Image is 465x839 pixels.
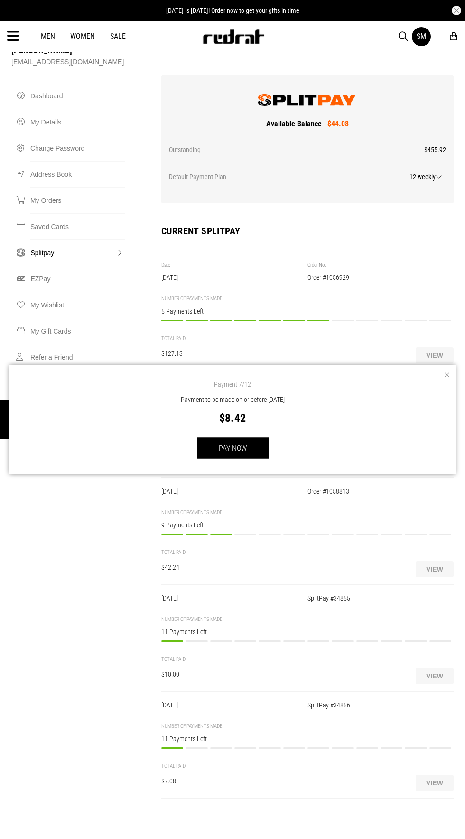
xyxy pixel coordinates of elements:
[161,509,454,516] div: NUMBER OF PAYMENTS MADE
[424,146,446,153] span: $455.92
[161,723,454,730] div: NUMBER OF PAYMENTS MADE
[161,701,307,709] div: [DATE]
[161,521,204,529] span: 9 Payments Left
[30,83,125,109] a: Dashboard
[161,274,307,281] div: [DATE]
[416,347,454,363] button: View
[30,109,125,135] a: My Details
[30,318,125,344] a: My Gift Cards
[166,7,299,14] span: [DATE] is [DATE]! Order now to get your gifts in time
[30,187,125,213] a: My Orders
[161,487,307,495] div: [DATE]
[25,396,440,403] div: Payment to be made on or before [DATE]
[161,563,202,580] div: $42.24
[161,307,204,315] span: 5 Payments Left
[161,335,454,343] div: TOTAL PAID
[416,775,454,791] button: View
[25,381,440,388] div: Payment 7/12
[41,32,55,41] a: Men
[7,405,17,434] span: $20 Off
[416,561,454,577] button: View
[161,594,307,602] div: [DATE]
[25,411,440,426] div: $8.42
[161,735,207,743] span: 11 Payments Left
[30,161,125,187] a: Address Book
[322,119,349,128] span: $44.08
[161,616,454,623] div: NUMBER OF PAYMENTS MADE
[409,173,442,181] span: 12 weekly
[11,56,124,67] div: [EMAIL_ADDRESS][DOMAIN_NAME]
[161,777,202,793] div: $7.08
[30,344,125,370] a: Refer a Friend
[169,136,446,163] div: Outstanding
[11,83,125,396] nav: Account
[161,628,207,636] span: 11 Payments Left
[161,350,202,366] div: $127.13
[417,32,426,41] div: SM
[169,119,446,136] div: Available Balance
[30,213,125,239] a: Saved Cards
[307,594,454,602] div: SplitPay #34855
[307,487,454,495] div: Order #1058813
[161,763,454,770] div: TOTAL PAID
[70,32,95,41] a: Women
[307,262,454,269] div: Order No.
[161,670,202,686] div: $10.00
[30,266,125,292] a: EZPay
[169,163,446,196] div: Default Payment Plan
[202,29,265,44] img: Redrat logo
[30,239,125,266] a: Splitpay
[197,437,269,458] button: PAY NOW
[307,274,454,281] div: Order #1056929
[110,32,126,41] a: Sale
[8,4,36,32] button: Open LiveChat chat widget
[161,656,454,663] div: TOTAL PAID
[161,296,454,303] div: NUMBER OF PAYMENTS MADE
[161,549,454,556] div: TOTAL PAID
[307,701,454,709] div: SplitPay #34856
[258,94,357,106] img: SplitPay
[416,668,454,684] button: View
[161,262,307,269] div: Date
[161,226,454,236] h2: Current SplitPay
[30,292,125,318] a: My Wishlist
[30,135,125,161] a: Change Password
